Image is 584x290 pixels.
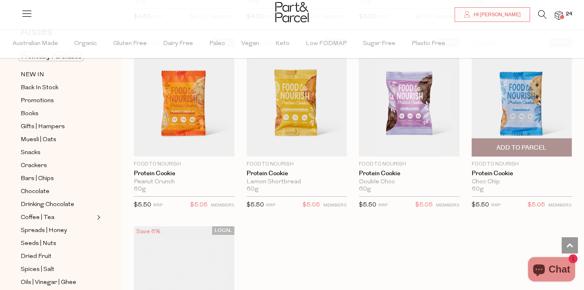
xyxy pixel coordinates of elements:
span: $5.50 [134,202,151,208]
small: MEMBERS [211,203,234,208]
div: Choc Chip [472,178,572,186]
div: Save 6% [134,226,163,237]
span: Dried Fruit [21,252,52,262]
a: 24 [555,11,563,19]
span: $5.05 [303,200,320,211]
span: 60g [134,186,146,193]
span: Dairy Free [163,30,193,58]
span: Back In Stock [21,83,58,93]
a: Crackers [21,161,94,171]
span: $5.05 [190,200,208,211]
span: Seeds | Nuts [21,239,56,249]
small: MEMBERS [436,203,459,208]
span: Paleo [209,30,225,58]
span: 24 [564,11,574,18]
span: $5.50 [359,202,376,208]
span: Spices | Salt [21,265,54,275]
span: 60g [247,186,259,193]
a: Hi [PERSON_NAME] [455,7,530,22]
a: Back In Stock [21,83,94,93]
a: Protein Cookie [359,170,459,177]
span: $5.05 [415,200,433,211]
img: Protein Cookie [134,38,234,157]
p: Food to Nourish [134,161,234,168]
a: Spices | Salt [21,264,94,275]
a: Spreads | Honey [21,226,94,236]
a: Books [21,109,94,119]
span: Gluten Free [113,30,147,58]
span: NEW IN [21,70,44,80]
span: Add To Parcel [496,144,547,152]
span: Sugar Free [363,30,395,58]
a: Drinking Chocolate [21,200,94,210]
span: $5.05 [528,200,545,211]
span: Promotions [21,96,54,106]
span: Coffee | Tea [21,213,54,223]
a: Gifts | Hampers [21,122,94,132]
span: Plastic Free [412,30,445,58]
a: Promotions [21,96,94,106]
span: $5.50 [472,202,489,208]
span: Crackers [21,161,47,171]
div: Double Choc [359,178,459,186]
p: Food to Nourish [359,161,459,168]
img: Protein Cookie [359,38,459,157]
a: Protein Cookie [134,170,234,177]
inbox-online-store-chat: Shopify online store chat [526,257,578,284]
span: LOCAL [212,226,234,235]
span: Spreads | Honey [21,226,67,236]
img: Protein Cookie [472,38,572,157]
span: Gifts | Hampers [21,122,65,132]
a: Oils | Vinegar | Ghee [21,277,94,288]
span: Drinking Chocolate [21,200,74,210]
p: Food to Nourish [247,161,347,168]
p: Food to Nourish [472,161,572,168]
a: Muesli | Oats [21,135,94,145]
span: Australian Made [13,30,58,58]
a: Chocolate [21,187,94,197]
div: Peanut Crunch [134,178,234,186]
a: Protein Cookie [247,170,347,177]
button: Expand/Collapse Coffee | Tea [95,213,101,222]
small: RRP [378,203,388,208]
a: NEW IN [21,70,94,80]
small: MEMBERS [548,203,572,208]
span: $5.50 [247,202,264,208]
span: 60g [472,186,484,193]
a: Dried Fruit [21,251,94,262]
span: Vegan [241,30,259,58]
small: MEMBERS [323,203,347,208]
span: Oils | Vinegar | Ghee [21,278,76,288]
a: Bars | Chips [21,174,94,184]
span: Low FODMAP [306,30,347,58]
span: Snacks [21,148,41,158]
span: Muesli | Oats [21,135,56,145]
span: Bars | Chips [21,174,54,184]
small: RRP [491,203,500,208]
span: Books [21,109,39,119]
a: Coffee | Tea [21,213,94,223]
a: Protein Cookie [472,170,572,177]
a: Snacks [21,148,94,158]
span: Keto [275,30,290,58]
span: Hi [PERSON_NAME] [472,11,521,18]
small: RRP [153,203,163,208]
span: 60g [359,186,371,193]
small: RRP [266,203,275,208]
div: Lemon Shortbread [247,178,347,186]
img: Part&Parcel [275,2,309,22]
span: Chocolate [21,187,49,197]
button: Add To Parcel [472,138,572,157]
img: Protein Cookie [247,38,347,157]
span: Organic [74,30,97,58]
a: Seeds | Nuts [21,238,94,249]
